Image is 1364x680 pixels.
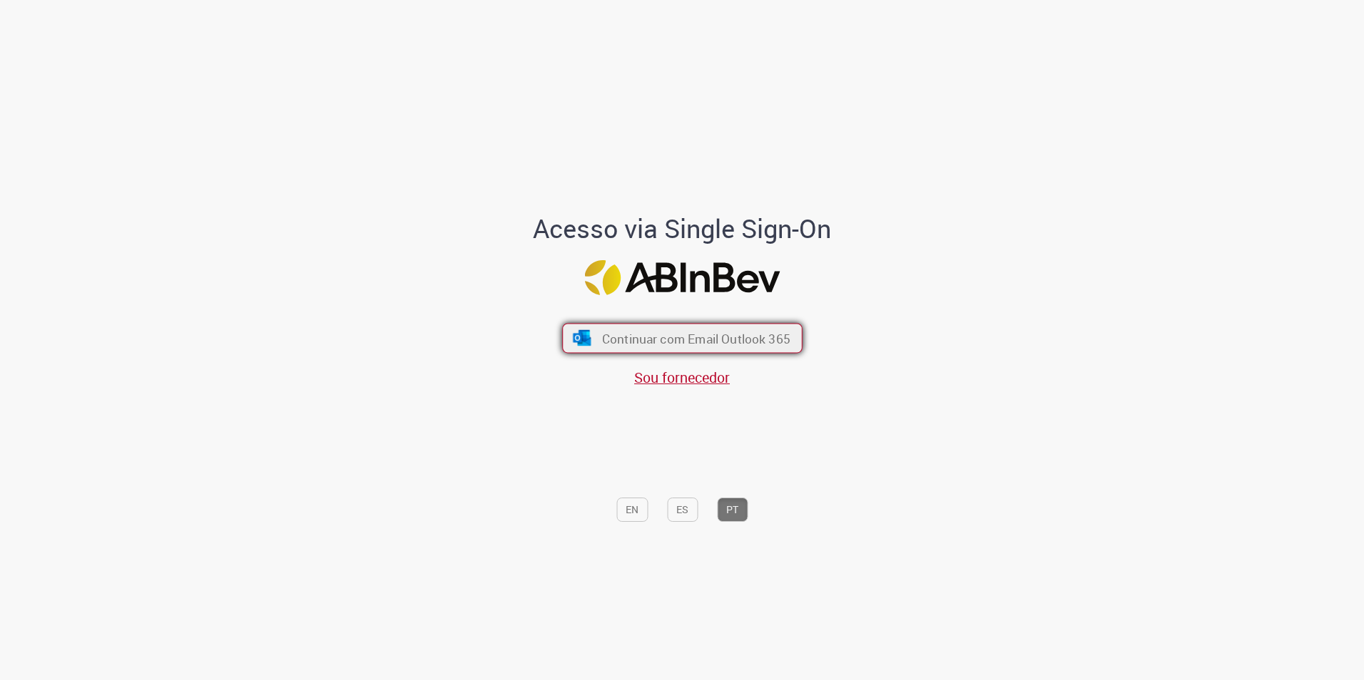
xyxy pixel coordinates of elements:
[616,498,648,522] button: EN
[584,260,780,295] img: Logo ABInBev
[634,368,730,387] a: Sou fornecedor
[601,330,790,346] span: Continuar com Email Outlook 365
[484,215,880,243] h1: Acesso via Single Sign-On
[562,323,803,353] button: ícone Azure/Microsoft 360 Continuar com Email Outlook 365
[717,498,748,522] button: PT
[667,498,698,522] button: ES
[571,330,592,346] img: ícone Azure/Microsoft 360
